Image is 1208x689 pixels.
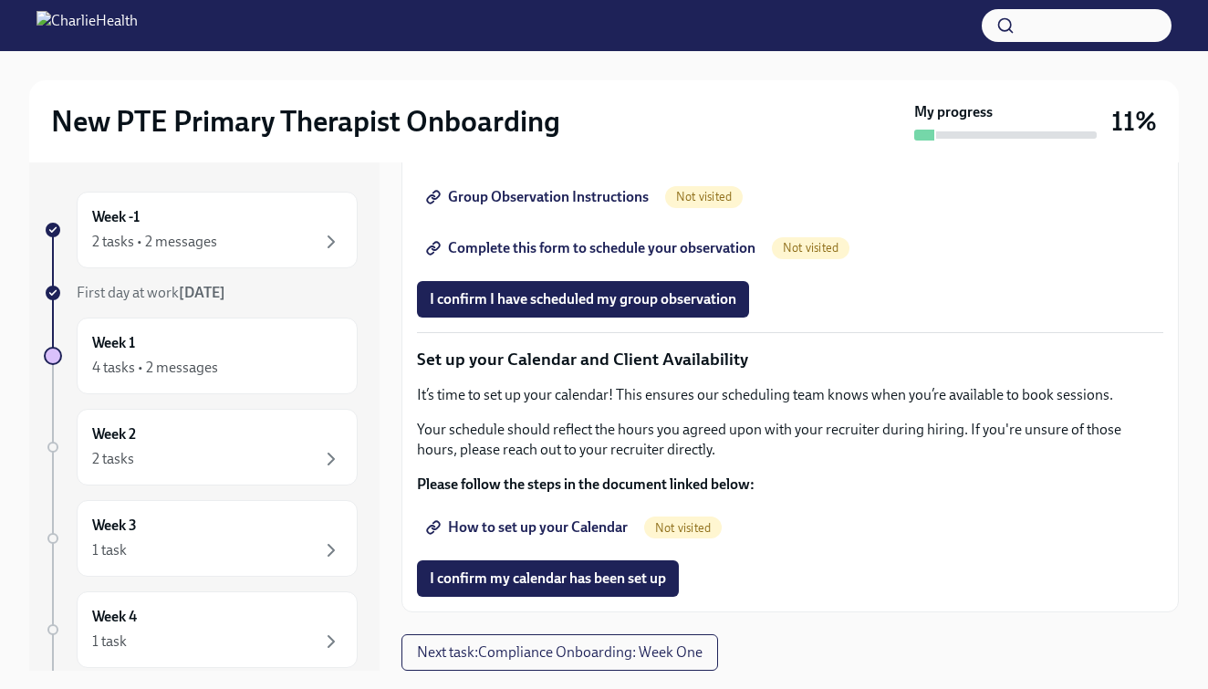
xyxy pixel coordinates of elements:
[92,424,136,444] h6: Week 2
[92,449,134,469] div: 2 tasks
[92,632,127,652] div: 1 task
[179,284,225,301] strong: [DATE]
[417,420,1163,460] p: Your schedule should reflect the hours you agreed upon with your recruiter during hiring. If you'...
[92,358,218,378] div: 4 tasks • 2 messages
[417,385,1163,405] p: It’s time to set up your calendar! This ensures our scheduling team knows when you’re available t...
[44,409,358,485] a: Week 22 tasks
[417,560,679,597] button: I confirm my calendar has been set up
[92,232,217,252] div: 2 tasks • 2 messages
[665,190,743,204] span: Not visited
[77,284,225,301] span: First day at work
[44,500,358,577] a: Week 31 task
[430,239,755,257] span: Complete this form to schedule your observation
[1111,105,1157,138] h3: 11%
[417,179,661,215] a: Group Observation Instructions
[51,103,560,140] h2: New PTE Primary Therapist Onboarding
[44,283,358,303] a: First day at work[DATE]
[644,521,722,535] span: Not visited
[92,516,137,536] h6: Week 3
[44,192,358,268] a: Week -12 tasks • 2 messages
[430,518,628,537] span: How to set up your Calendar
[44,318,358,394] a: Week 14 tasks • 2 messages
[417,475,755,493] strong: Please follow the steps in the document linked below:
[417,643,703,662] span: Next task : Compliance Onboarding: Week One
[772,241,849,255] span: Not visited
[914,102,993,122] strong: My progress
[92,607,137,627] h6: Week 4
[92,207,140,227] h6: Week -1
[430,569,666,588] span: I confirm my calendar has been set up
[44,591,358,668] a: Week 41 task
[36,11,138,40] img: CharlieHealth
[417,281,749,318] button: I confirm I have scheduled my group observation
[430,188,649,206] span: Group Observation Instructions
[92,540,127,560] div: 1 task
[92,333,135,353] h6: Week 1
[401,634,718,671] button: Next task:Compliance Onboarding: Week One
[417,509,640,546] a: How to set up your Calendar
[430,290,736,308] span: I confirm I have scheduled my group observation
[417,348,1163,371] p: Set up your Calendar and Client Availability
[417,230,768,266] a: Complete this form to schedule your observation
